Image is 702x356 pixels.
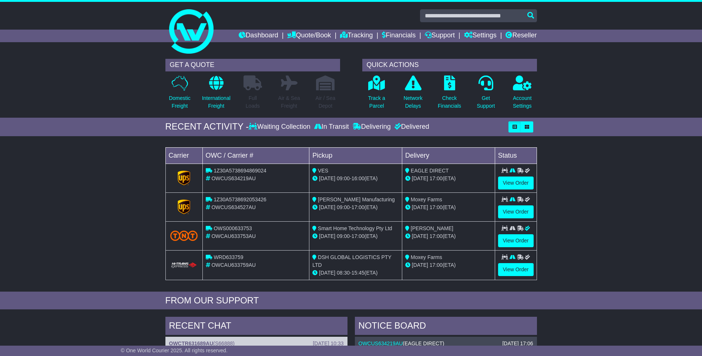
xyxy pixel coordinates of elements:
[393,123,429,131] div: Delivered
[337,175,350,181] span: 09:00
[287,30,331,42] a: Quote/Book
[359,340,533,347] div: ( )
[352,270,365,276] span: 15:45
[165,147,202,164] td: Carrier
[178,199,190,214] img: GetCarrierServiceLogo
[405,261,492,269] div: (ETA)
[359,340,403,346] a: OWCUS634219AU
[318,225,392,231] span: Smart Home Technology Pty Ltd
[202,147,309,164] td: OWC / Carrier #
[170,231,198,241] img: TNT_Domestic.png
[352,204,365,210] span: 17:00
[169,340,214,346] a: OWCTR631689AU
[411,197,442,202] span: Moxey Farms
[239,30,278,42] a: Dashboard
[178,171,190,185] img: GetCarrierServiceLogo
[405,204,492,211] div: (ETA)
[430,233,443,239] span: 17:00
[214,168,266,174] span: 1Z30A5738694869024
[312,269,399,277] div: - (ETA)
[170,262,198,269] img: HiTrans.png
[214,254,243,260] span: WRD633759
[312,175,399,182] div: - (ETA)
[405,175,492,182] div: (ETA)
[121,347,228,353] span: © One World Courier 2025. All rights reserved.
[402,147,495,164] td: Delivery
[215,340,233,346] span: S66888
[169,340,344,347] div: ( )
[309,147,402,164] td: Pickup
[498,234,534,247] a: View Order
[430,204,443,210] span: 17:00
[319,175,335,181] span: [DATE]
[411,254,442,260] span: Moxey Farms
[214,225,252,231] span: OWS000633753
[476,75,495,114] a: GetSupport
[319,204,335,210] span: [DATE]
[498,263,534,276] a: View Order
[368,75,386,114] a: Track aParcel
[430,262,443,268] span: 17:00
[403,94,422,110] p: Network Delays
[405,232,492,240] div: (ETA)
[318,168,328,174] span: VES
[319,233,335,239] span: [DATE]
[403,75,423,114] a: NetworkDelays
[495,147,537,164] td: Status
[316,94,336,110] p: Air / Sea Depot
[165,121,249,132] div: RECENT ACTIVITY -
[412,233,428,239] span: [DATE]
[202,94,231,110] p: International Freight
[412,204,428,210] span: [DATE]
[312,123,351,131] div: In Transit
[211,233,256,239] span: OWCAU633753AU
[165,317,347,337] div: RECENT CHAT
[498,205,534,218] a: View Order
[513,94,532,110] p: Account Settings
[312,232,399,240] div: - (ETA)
[411,168,449,174] span: EAGLE DIRECT
[169,94,190,110] p: Domestic Freight
[412,175,428,181] span: [DATE]
[318,197,395,202] span: [PERSON_NAME] Manufacturing
[243,94,262,110] p: Full Loads
[438,94,461,110] p: Check Financials
[498,177,534,189] a: View Order
[340,30,373,42] a: Tracking
[464,30,497,42] a: Settings
[430,175,443,181] span: 17:00
[249,123,312,131] div: Waiting Collection
[355,317,537,337] div: NOTICE BOARD
[278,94,300,110] p: Air & Sea Freight
[165,295,537,306] div: FROM OUR SUPPORT
[202,75,231,114] a: InternationalFreight
[437,75,461,114] a: CheckFinancials
[425,30,455,42] a: Support
[165,59,340,71] div: GET A QUOTE
[411,225,453,231] span: [PERSON_NAME]
[477,94,495,110] p: Get Support
[352,175,365,181] span: 16:00
[337,233,350,239] span: 09:00
[502,340,533,347] div: [DATE] 17:06
[312,254,391,268] span: DSH GLOBAL LOGISTICS PTY LTD
[211,262,256,268] span: OWCAU633759AU
[211,204,256,210] span: OWCUS634527AU
[513,75,532,114] a: AccountSettings
[168,75,191,114] a: DomesticFreight
[351,123,393,131] div: Delivering
[319,270,335,276] span: [DATE]
[368,94,385,110] p: Track a Parcel
[337,204,350,210] span: 09:00
[211,175,256,181] span: OWCUS634219AU
[362,59,537,71] div: QUICK ACTIONS
[412,262,428,268] span: [DATE]
[337,270,350,276] span: 08:30
[313,340,343,347] div: [DATE] 10:33
[352,233,365,239] span: 17:00
[312,204,399,211] div: - (ETA)
[214,197,266,202] span: 1Z30A5738692053426
[404,340,443,346] span: EAGLE DIRECT
[505,30,537,42] a: Reseller
[382,30,416,42] a: Financials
